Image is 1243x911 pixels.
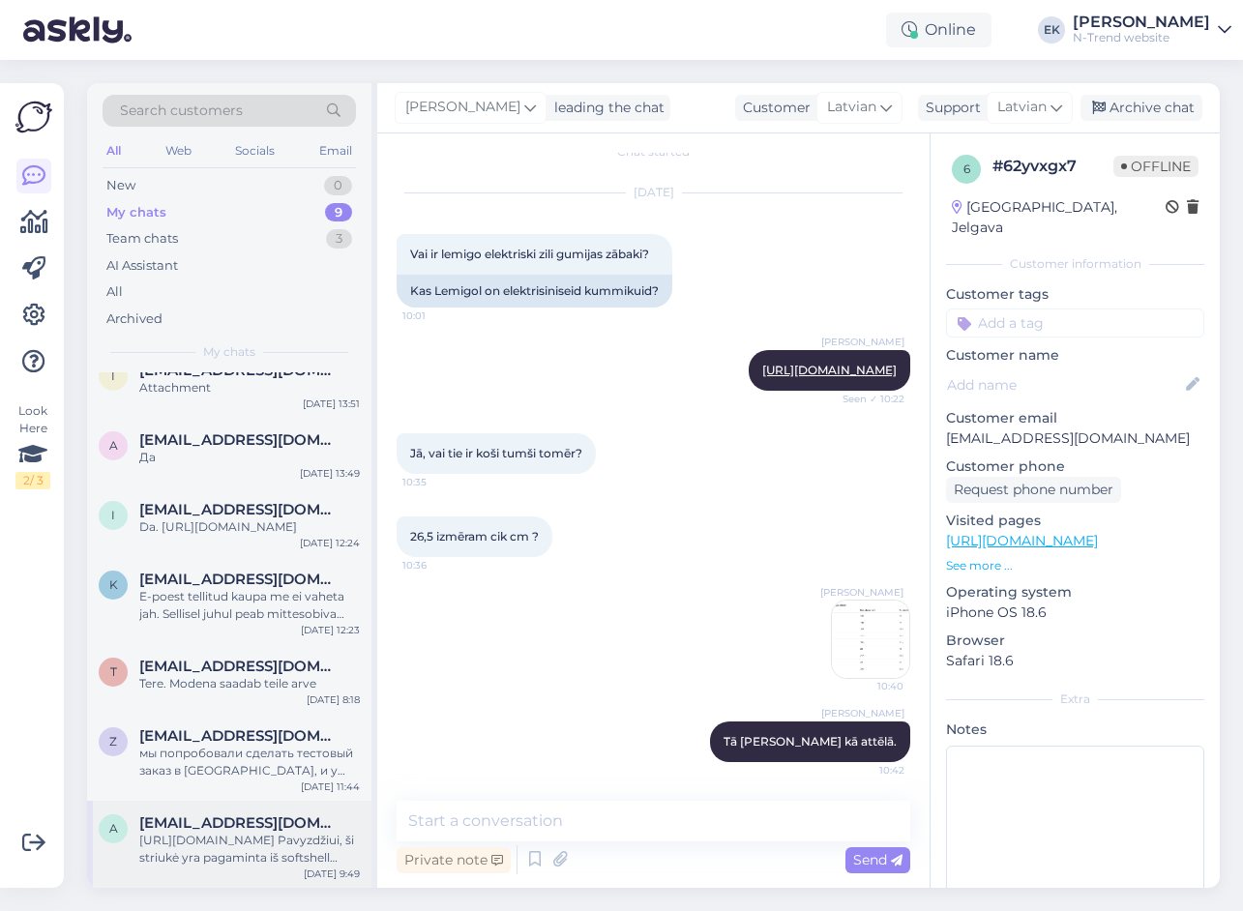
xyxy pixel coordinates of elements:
[946,582,1204,602] p: Operating system
[15,99,52,135] img: Askly Logo
[304,867,360,881] div: [DATE] 9:49
[405,97,520,118] span: [PERSON_NAME]
[324,176,352,195] div: 0
[139,571,340,588] span: kajalaur@hotmail.com
[139,501,340,518] span: ivan0526@inbox.lv
[832,392,904,406] span: Seen ✓ 10:22
[109,577,118,592] span: k
[886,13,991,47] div: Online
[1073,15,1210,30] div: [PERSON_NAME]
[300,536,360,550] div: [DATE] 12:24
[547,98,665,118] div: leading the chat
[203,343,255,361] span: My chats
[946,456,1204,477] p: Customer phone
[139,588,360,623] div: E-poest tellitud kaupa me ei vaheta jah. Sellisel juhul peab mittesobiva toote tagastama ja telli...
[162,138,195,163] div: Web
[952,197,1166,238] div: [GEOGRAPHIC_DATA], Jelgava
[325,203,352,222] div: 9
[106,203,166,222] div: My chats
[997,97,1047,118] span: Latvian
[946,720,1204,740] p: Notes
[139,449,360,466] div: Да
[303,397,360,411] div: [DATE] 13:51
[139,658,340,675] span: tiia395@gmail.com
[947,374,1182,396] input: Add name
[1113,156,1199,177] span: Offline
[15,472,50,489] div: 2 / 3
[946,631,1204,651] p: Browser
[827,97,876,118] span: Latvian
[139,431,340,449] span: a.nedilko@meta.ua
[110,664,117,679] span: t
[139,727,340,745] span: zh.bakhtybayeva@gmail.com
[106,176,135,195] div: New
[106,256,178,276] div: AI Assistant
[139,832,360,867] div: [URL][DOMAIN_NAME] Pavyzdžiui, ši striukė yra pagaminta iš softshell medžiagos, turi 8000 mm vand...
[410,446,582,460] span: Jā, vai tie ir koši tumši tomēr?
[918,98,981,118] div: Support
[139,379,360,397] div: Attachment
[139,745,360,779] div: мы попробовали сделать тестовый заказ в [GEOGRAPHIC_DATA], и у нас получилось — система разрешила...
[315,138,356,163] div: Email
[946,408,1204,428] p: Customer email
[397,275,672,308] div: Kas Lemigol on elektrisiniseid kummikuid?
[946,532,1098,549] a: [URL][DOMAIN_NAME]
[307,692,360,707] div: [DATE] 8:18
[139,814,340,832] span: aiste.pagiryte@gmail.com
[724,734,897,749] span: Tā [PERSON_NAME] kā attēlā.
[326,229,352,249] div: 3
[139,675,360,692] div: Tere. Modena saadab teile arve
[15,402,50,489] div: Look Here
[103,138,125,163] div: All
[946,477,1121,503] div: Request phone number
[402,475,475,489] span: 10:35
[410,529,539,544] span: 26,5 izmēram cik cm ?
[402,558,475,573] span: 10:36
[946,602,1204,623] p: iPhone OS 18.6
[120,101,243,121] span: Search customers
[946,309,1204,338] input: Add a tag
[946,511,1204,531] p: Visited pages
[946,428,1204,449] p: [EMAIL_ADDRESS][DOMAIN_NAME]
[402,309,475,323] span: 10:01
[231,138,279,163] div: Socials
[1080,95,1202,121] div: Archive chat
[832,763,904,778] span: 10:42
[111,508,115,522] span: i
[853,851,903,868] span: Send
[762,363,897,377] a: [URL][DOMAIN_NAME]
[946,651,1204,671] p: Safari 18.6
[109,821,118,836] span: a
[946,691,1204,708] div: Extra
[109,734,117,749] span: z
[992,155,1113,178] div: # 62yvxgx7
[139,518,360,536] div: Da. [URL][DOMAIN_NAME]
[946,557,1204,574] p: See more ...
[300,466,360,481] div: [DATE] 13:49
[397,847,511,873] div: Private note
[301,623,360,637] div: [DATE] 12:23
[106,282,123,302] div: All
[820,585,903,600] span: [PERSON_NAME]
[821,706,904,720] span: [PERSON_NAME]
[410,247,649,261] span: Vai ir lemigo elektriski zili gumijas zābaki?
[821,335,904,349] span: [PERSON_NAME]
[109,438,118,453] span: a
[397,184,910,201] div: [DATE]
[946,345,1204,366] p: Customer name
[106,229,178,249] div: Team chats
[735,98,811,118] div: Customer
[946,284,1204,305] p: Customer tags
[1073,30,1210,45] div: N-Trend website
[106,309,163,329] div: Archived
[1073,15,1231,45] a: [PERSON_NAME]N-Trend website
[301,779,360,794] div: [DATE] 11:44
[831,679,903,693] span: 10:40
[963,162,970,176] span: 6
[832,601,909,678] img: Attachment
[111,368,115,383] span: i
[1038,16,1065,44] div: EK
[946,255,1204,273] div: Customer information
